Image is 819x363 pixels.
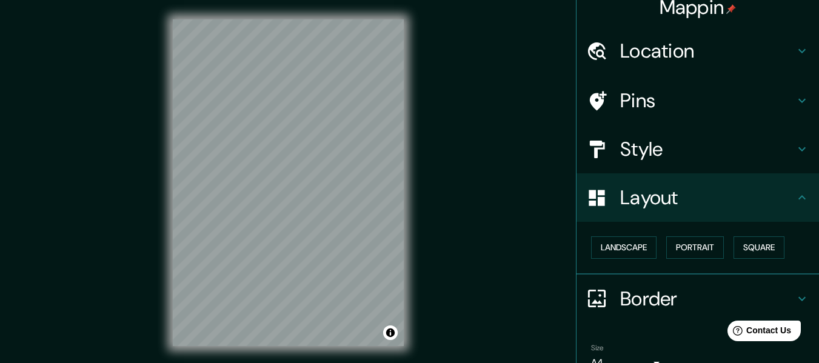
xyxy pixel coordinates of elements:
[620,287,795,311] h4: Border
[711,316,806,350] iframe: Help widget launcher
[577,173,819,222] div: Layout
[577,125,819,173] div: Style
[620,39,795,63] h4: Location
[620,137,795,161] h4: Style
[726,4,736,14] img: pin-icon.png
[577,275,819,323] div: Border
[620,88,795,113] h4: Pins
[666,236,724,259] button: Portrait
[383,325,398,340] button: Toggle attribution
[591,342,604,353] label: Size
[577,27,819,75] div: Location
[620,185,795,210] h4: Layout
[734,236,784,259] button: Square
[591,236,657,259] button: Landscape
[173,19,404,346] canvas: Map
[577,76,819,125] div: Pins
